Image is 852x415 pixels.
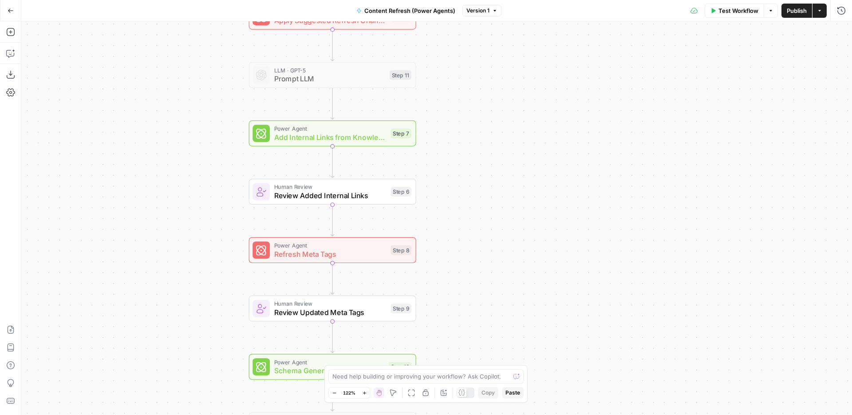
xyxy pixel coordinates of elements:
[331,263,334,295] g: Edge from step_8 to step_9
[462,5,501,16] button: Version 1
[351,4,461,18] button: Content Refresh (Power Agents)
[274,299,387,308] span: Human Review
[389,362,411,372] div: Step 10
[249,354,416,379] div: Power AgentSchema GeneratorStep 10
[331,321,334,353] g: Edge from step_9 to step_10
[274,307,387,318] span: Review Updated Meta Tags
[274,15,387,26] span: Apply Suggested Refresh Changes
[391,303,411,313] div: Step 9
[391,187,411,197] div: Step 6
[331,205,334,236] g: Edge from step_6 to step_8
[274,358,384,366] span: Power Agent
[274,66,386,74] span: LLM · GPT-5
[274,132,387,143] span: Add Internal Links from Knowledge Base
[249,120,416,146] div: Power AgentAdd Internal Links from Knowledge BaseStep 7
[390,70,411,80] div: Step 11
[274,183,387,191] span: Human Review
[249,62,416,88] div: LLM · GPT-5Prompt LLMStep 11
[705,4,764,18] button: Test Workflow
[718,6,758,15] span: Test Workflow
[505,389,520,397] span: Paste
[331,30,334,61] g: Edge from step_5 to step_11
[781,4,812,18] button: Publish
[274,73,386,84] span: Prompt LLM
[249,4,416,29] div: Apply Suggested Refresh ChangesStep 5
[274,124,387,133] span: Power Agent
[343,389,355,396] span: 122%
[331,380,334,411] g: Edge from step_10 to step_12
[502,387,524,399] button: Paste
[249,295,416,321] div: Human ReviewReview Updated Meta TagsStep 9
[466,7,489,15] span: Version 1
[391,12,411,22] div: Step 5
[478,387,498,399] button: Copy
[391,128,411,138] div: Step 7
[391,245,411,255] div: Step 8
[274,190,387,201] span: Review Added Internal Links
[274,248,387,259] span: Refresh Meta Tags
[331,88,334,120] g: Edge from step_11 to step_7
[331,146,334,178] g: Edge from step_7 to step_6
[481,389,495,397] span: Copy
[274,241,387,249] span: Power Agent
[364,6,455,15] span: Content Refresh (Power Agents)
[249,179,416,204] div: Human ReviewReview Added Internal LinksStep 6
[274,365,384,376] span: Schema Generator
[787,6,807,15] span: Publish
[249,237,416,263] div: Power AgentRefresh Meta TagsStep 8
